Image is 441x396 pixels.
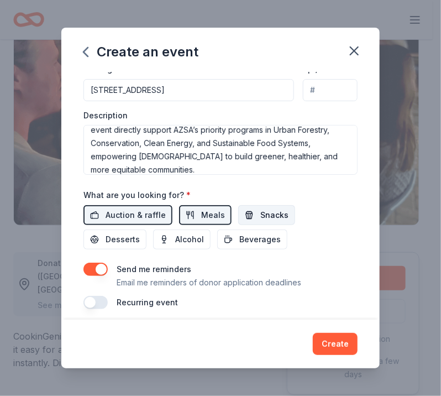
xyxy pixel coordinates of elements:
[260,209,288,222] span: Snacks
[106,233,140,246] span: Desserts
[83,190,191,201] label: What are you looking for?
[117,264,191,274] label: Send me reminders
[83,125,358,175] textarea: The Sustainability Celebration is the [US_STATE] Sustainability Alliance’s signature annual fundr...
[179,205,232,225] button: Meals
[117,276,301,289] p: Email me reminders of donor application deadlines
[117,298,178,307] label: Recurring event
[83,230,146,249] button: Desserts
[303,79,358,101] input: #
[239,233,281,246] span: Beverages
[175,233,204,246] span: Alcohol
[83,205,172,225] button: Auction & raffle
[238,205,295,225] button: Snacks
[217,230,287,249] button: Beverages
[83,79,294,101] input: Enter a US address
[201,209,225,222] span: Meals
[106,209,166,222] span: Auction & raffle
[153,230,211,249] button: Alcohol
[313,333,358,355] button: Create
[83,110,128,121] label: Description
[83,43,198,61] div: Create an event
